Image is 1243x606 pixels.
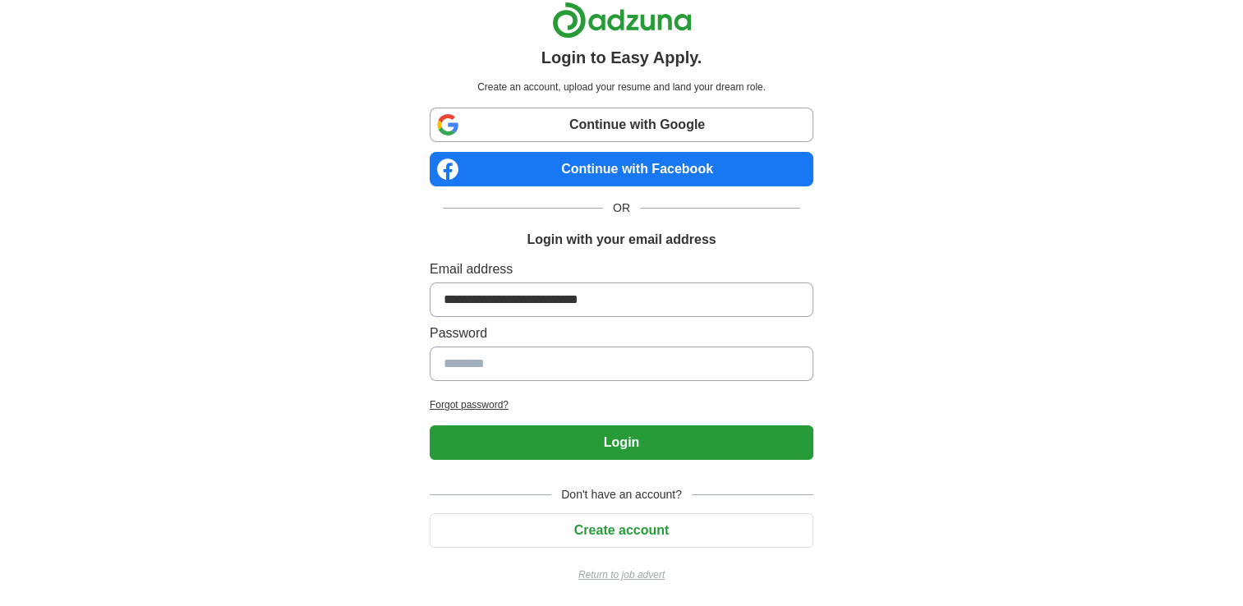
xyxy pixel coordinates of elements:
h1: Login to Easy Apply. [541,45,702,70]
a: Continue with Google [430,108,813,142]
a: Forgot password? [430,397,813,412]
label: Password [430,324,813,343]
button: Login [430,425,813,460]
img: Adzuna logo [552,2,692,39]
button: Create account [430,513,813,548]
p: Create an account, upload your resume and land your dream role. [433,80,810,94]
h1: Login with your email address [527,230,716,250]
a: Return to job advert [430,567,813,582]
span: Don't have an account? [551,486,692,503]
label: Email address [430,259,813,279]
a: Create account [430,523,813,537]
a: Continue with Facebook [430,152,813,186]
span: OR [603,200,640,217]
